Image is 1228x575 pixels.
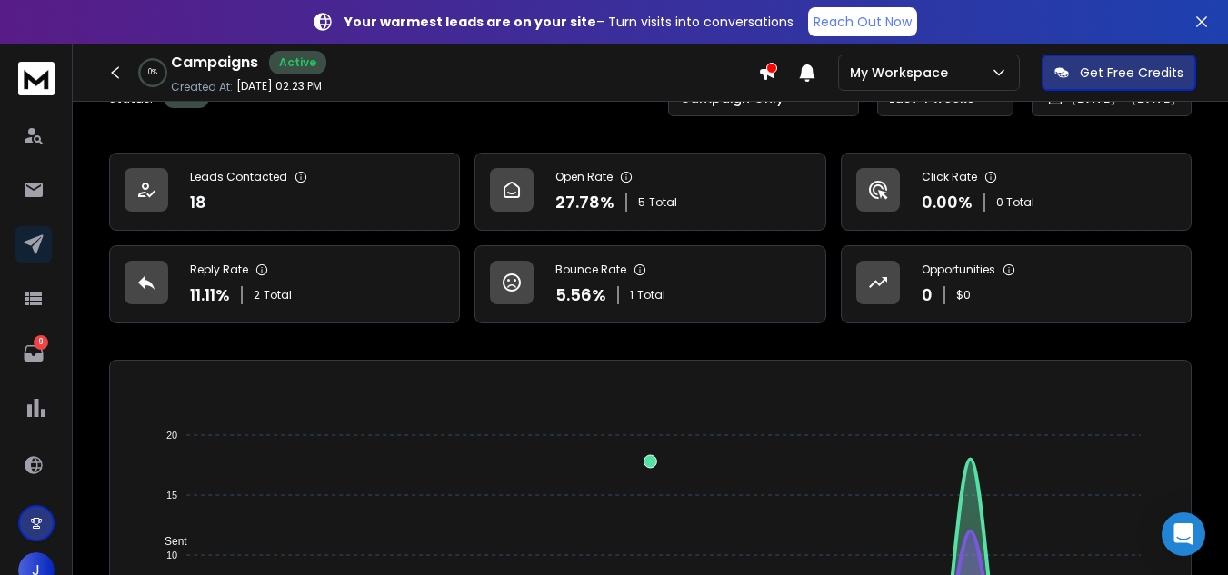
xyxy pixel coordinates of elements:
[649,195,677,210] span: Total
[344,13,596,31] strong: Your warmest leads are on your site
[841,245,1192,323] a: Opportunities0$0
[18,62,55,95] img: logo
[109,245,460,323] a: Reply Rate11.11%2Total
[166,550,177,560] tspan: 10
[637,288,665,302] span: Total
[1162,512,1205,556] div: Open Intercom Messenger
[148,67,157,78] p: 0 %
[555,283,606,308] p: 5.56 %
[171,80,233,94] p: Created At:
[254,288,260,302] span: 2
[190,283,230,308] p: 11.11 %
[841,153,1192,231] a: Click Rate0.00%0 Total
[166,430,177,441] tspan: 20
[236,79,322,94] p: [DATE] 02:23 PM
[922,170,977,184] p: Click Rate
[109,153,460,231] a: Leads Contacted18
[474,153,825,231] a: Open Rate27.78%5Total
[1080,64,1183,82] p: Get Free Credits
[264,288,292,302] span: Total
[1042,55,1196,91] button: Get Free Credits
[956,288,971,302] p: $ 0
[922,283,933,308] p: 0
[269,51,326,74] div: Active
[166,490,177,501] tspan: 15
[555,170,613,184] p: Open Rate
[922,190,973,215] p: 0.00 %
[34,335,48,350] p: 9
[151,535,187,548] span: Sent
[344,13,794,31] p: – Turn visits into conversations
[15,335,52,372] a: 9
[555,190,614,215] p: 27.78 %
[808,7,917,36] a: Reach Out Now
[474,245,825,323] a: Bounce Rate5.56%1Total
[630,288,634,302] span: 1
[638,195,645,210] span: 5
[190,170,287,184] p: Leads Contacted
[850,64,955,82] p: My Workspace
[190,263,248,277] p: Reply Rate
[171,52,258,74] h1: Campaigns
[555,263,626,277] p: Bounce Rate
[996,195,1034,210] p: 0 Total
[814,13,912,31] p: Reach Out Now
[922,263,995,277] p: Opportunities
[190,190,206,215] p: 18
